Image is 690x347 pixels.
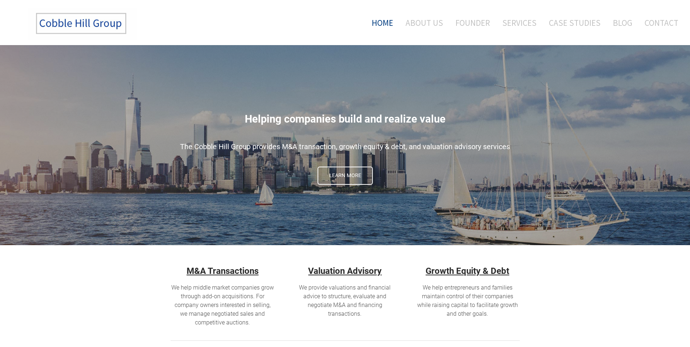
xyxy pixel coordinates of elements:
a: Home [361,8,399,38]
span: Learn More [318,167,372,184]
strong: Growth Equity & Debt [426,266,509,276]
a: Blog [607,8,638,38]
a: Learn More [318,167,373,185]
a: Contact [639,8,678,38]
img: The Cobble Hill Group LLC [28,8,137,40]
span: We help entrepreneurs and families maintain control of their companies while raising capital to f... [417,284,518,317]
a: Valuation Advisory [308,266,382,276]
span: We provide valuations and financial advice to structure, evaluate and negotiate M&A and financing... [299,284,391,317]
a: Case Studies [543,8,606,38]
u: M&A Transactions [187,266,259,276]
span: Helping companies build and realize value [245,113,446,125]
span: The Cobble Hill Group provides M&A transaction, growth equity & debt, and valuation advisory serv... [180,142,510,151]
a: About Us [400,8,448,38]
a: Services [497,8,542,38]
a: Founder [450,8,495,38]
span: We help middle market companies grow through add-on acquisitions. For company owners interested i... [171,284,274,326]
